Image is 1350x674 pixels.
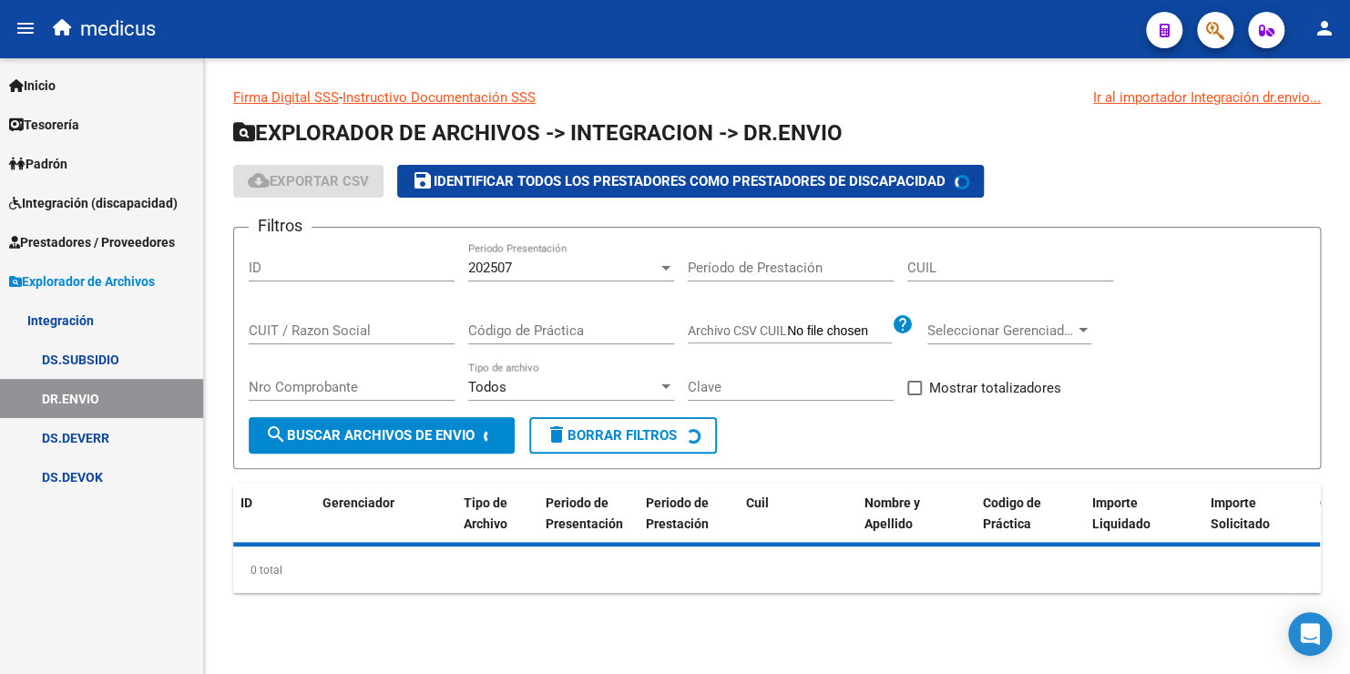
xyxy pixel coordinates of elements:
mat-icon: delete [546,424,568,445]
datatable-header-cell: Nombre y Apellido [857,484,976,544]
span: Tesorería [9,115,79,135]
span: Inicio [9,76,56,96]
button: Identificar todos los Prestadores como Prestadores de Discapacidad [397,165,984,198]
span: EXPLORADOR DE ARCHIVOS -> INTEGRACION -> DR.ENVIO [233,120,843,146]
span: Archivo CSV CUIL [688,323,787,338]
span: Importe Solicitado [1211,495,1270,531]
span: ID [240,495,252,510]
mat-icon: menu [15,17,36,39]
span: Identificar todos los Prestadores como Prestadores de Discapacidad [412,173,946,189]
mat-icon: person [1314,17,1335,39]
h3: Filtros [249,213,312,239]
span: Periodo de Prestación [646,495,709,531]
span: Tipo de Archivo [464,495,507,531]
datatable-header-cell: Tipo de Archivo [456,484,538,544]
span: Explorador de Archivos [9,271,155,291]
button: Borrar Filtros [529,417,717,454]
mat-icon: help [892,313,914,335]
datatable-header-cell: Importe Solicitado [1203,484,1313,544]
button: Buscar Archivos de Envio [249,417,515,454]
input: Archivo CSV CUIL [787,323,892,340]
span: Exportar CSV [248,173,369,189]
span: medicus [80,9,156,49]
datatable-header-cell: Cuil [739,484,857,544]
span: Cuil [746,495,769,510]
datatable-header-cell: Codigo de Práctica [976,484,1085,544]
span: Integración (discapacidad) [9,193,178,213]
span: Prestadores / Proveedores [9,232,175,252]
div: 0 total [233,547,1321,593]
span: Nombre y Apellido [864,495,920,531]
span: Seleccionar Gerenciador [927,322,1075,339]
span: Buscar Archivos de Envio [265,427,475,444]
datatable-header-cell: ID [233,484,315,544]
span: Mostrar totalizadores [929,377,1061,399]
mat-icon: search [265,424,287,445]
span: Importe Liquidado [1092,495,1151,531]
span: Periodo de Presentación [546,495,623,531]
span: Codigo de Práctica [983,495,1041,531]
a: Instructivo Documentación SSS [343,89,536,106]
span: Gerenciador [322,495,394,510]
datatable-header-cell: Periodo de Prestación [639,484,739,544]
p: - [233,87,1321,107]
mat-icon: cloud_download [248,169,270,191]
div: Open Intercom Messenger [1288,612,1332,656]
a: Firma Digital SSS [233,89,339,106]
span: 202507 [468,260,512,276]
datatable-header-cell: Periodo de Presentación [538,484,639,544]
div: Ir al importador Integración dr.envio... [1093,87,1321,107]
span: Padrón [9,154,67,174]
button: Exportar CSV [233,165,384,198]
mat-icon: save [412,169,434,191]
span: Borrar Filtros [546,427,677,444]
span: Todos [468,379,506,395]
datatable-header-cell: Gerenciador [315,484,456,544]
datatable-header-cell: Importe Liquidado [1085,484,1203,544]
